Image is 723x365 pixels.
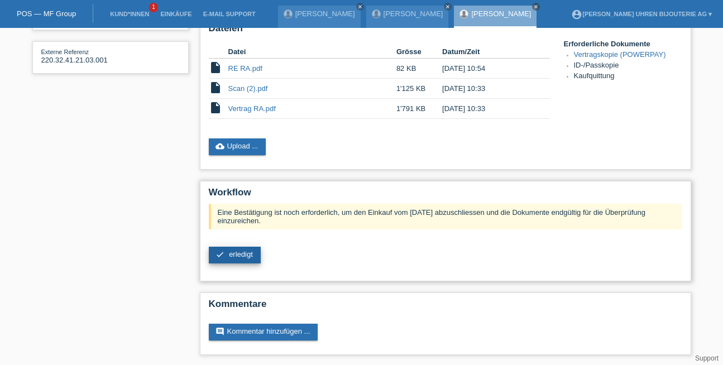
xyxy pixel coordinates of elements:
a: check erledigt [209,247,261,263]
li: ID-/Passkopie [574,61,682,71]
a: Support [695,354,719,362]
i: account_circle [571,9,582,20]
i: comment [216,327,224,336]
i: close [533,4,539,9]
div: 220.32.41.21.03.001 [41,47,111,64]
th: Grösse [396,45,442,59]
i: insert_drive_file [209,61,222,74]
a: Vertrag RA.pdf [228,104,276,113]
h2: Kommentare [209,299,682,315]
a: close [532,3,540,11]
a: close [444,3,452,11]
span: Externe Referenz [41,49,89,55]
span: erledigt [229,250,253,258]
a: commentKommentar hinzufügen ... [209,324,318,340]
span: 1 [149,3,158,12]
i: close [357,4,363,9]
td: [DATE] 10:54 [442,59,534,79]
td: 1'791 KB [396,99,442,119]
i: insert_drive_file [209,81,222,94]
a: POS — MF Group [17,9,76,18]
a: cloud_uploadUpload ... [209,138,266,155]
a: [PERSON_NAME] [295,9,355,18]
a: RE RA.pdf [228,64,262,73]
a: account_circle[PERSON_NAME] Uhren Bijouterie AG ▾ [566,11,717,17]
i: insert_drive_file [209,101,222,114]
a: close [356,3,364,11]
li: Kaufquittung [574,71,682,82]
th: Datei [228,45,396,59]
td: [DATE] 10:33 [442,79,534,99]
i: check [216,250,224,259]
i: close [445,4,451,9]
td: 1'125 KB [396,79,442,99]
a: Scan (2).pdf [228,84,268,93]
h4: Erforderliche Dokumente [564,40,682,48]
td: 82 KB [396,59,442,79]
div: Eine Bestätigung ist noch erforderlich, um den Einkauf vom [DATE] abzuschliessen und die Dokument... [209,204,682,229]
h2: Workflow [209,187,682,204]
td: [DATE] 10:33 [442,99,534,119]
h2: Dateien [209,23,682,40]
a: Einkäufe [155,11,197,17]
a: [PERSON_NAME] [384,9,443,18]
a: E-Mail Support [198,11,261,17]
i: cloud_upload [216,142,224,151]
a: Vertragskopie (POWERPAY) [574,50,666,59]
th: Datum/Zeit [442,45,534,59]
a: Kund*innen [104,11,155,17]
a: [PERSON_NAME] [471,9,531,18]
